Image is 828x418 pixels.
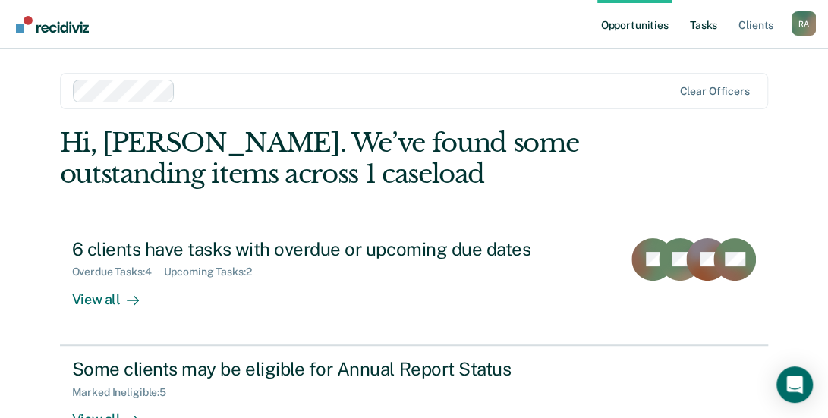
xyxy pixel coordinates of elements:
[679,85,749,98] div: Clear officers
[16,16,89,33] img: Recidiviz
[72,386,178,399] div: Marked Ineligible : 5
[72,238,605,260] div: 6 clients have tasks with overdue or upcoming due dates
[60,226,769,345] a: 6 clients have tasks with overdue or upcoming due datesOverdue Tasks:4Upcoming Tasks:2View all
[163,266,263,278] div: Upcoming Tasks : 2
[792,11,816,36] button: Profile dropdown button
[72,358,605,380] div: Some clients may be eligible for Annual Report Status
[776,366,813,403] div: Open Intercom Messenger
[60,127,627,190] div: Hi, [PERSON_NAME]. We’ve found some outstanding items across 1 caseload
[792,11,816,36] div: R A
[72,278,157,308] div: View all
[72,266,164,278] div: Overdue Tasks : 4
